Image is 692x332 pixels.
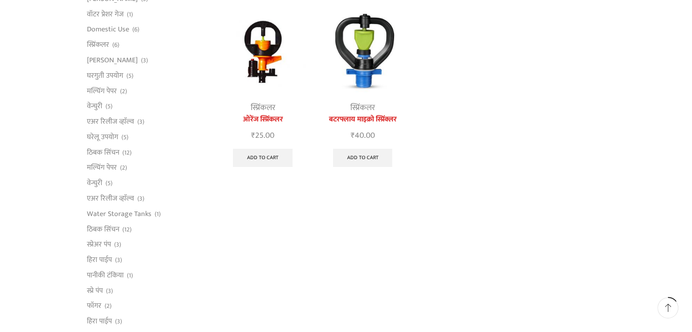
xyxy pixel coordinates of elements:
[126,71,133,80] span: (5)
[87,52,138,68] a: [PERSON_NAME]
[87,206,152,221] a: Water Storage Tanks
[87,176,102,191] a: वेन्चुरी
[87,129,118,145] a: घरेलू उपयोग
[87,314,112,329] a: हिरा पाईप
[127,271,133,280] span: (1)
[106,102,112,111] span: (5)
[87,191,134,206] a: एअर रिलीज व्हाॅल्व
[87,99,102,114] a: वेन्चुरी
[220,114,306,125] a: ओरेंज स्प्रिंकलर
[251,129,274,142] bdi: 25.00
[87,145,119,160] a: ठिबक सिंचन
[87,237,111,252] a: स्प्रेअर पंप
[87,267,124,283] a: पानीकी टंकिया
[87,22,129,37] a: Domestic Use
[155,210,161,219] span: (1)
[251,101,275,115] a: स्प्रिंकलर
[87,252,112,268] a: हिरा पाईप
[351,129,375,142] bdi: 40.00
[106,287,113,296] span: (3)
[87,221,119,237] a: ठिबक सिंचन
[122,148,131,157] span: (12)
[120,163,127,172] span: (2)
[351,129,355,142] span: ₹
[220,9,306,95] img: Orange-Sprinkler
[87,37,109,53] a: स्प्रिंकलर
[106,179,112,188] span: (5)
[127,10,133,19] span: (1)
[115,317,122,326] span: (3)
[350,101,375,115] a: स्प्रिंकलर
[87,83,117,99] a: मल्चिंग पेपर
[115,256,122,265] span: (3)
[121,133,128,142] span: (5)
[137,117,144,126] span: (3)
[87,68,123,83] a: घरगुती उपयोग
[87,114,134,130] a: एअर रिलीज व्हाॅल्व
[251,129,255,142] span: ₹
[141,56,148,65] span: (3)
[87,283,103,298] a: स्प्रे पंप
[112,40,119,50] span: (6)
[105,302,111,311] span: (2)
[319,114,405,125] a: बटरफ्लाय माइक्रो स्प्रिंक्लर
[233,149,293,167] a: Add to cart: “ओरेंज स्प्रिंकलर”
[122,225,131,234] span: (12)
[87,160,117,176] a: मल्चिंग पेपर
[87,298,101,314] a: फॉगर
[137,194,144,203] span: (3)
[132,25,139,34] span: (6)
[120,87,127,96] span: (2)
[87,6,124,22] a: वॉटर प्रेशर गेज
[319,9,405,95] img: बटरफ्लाय माइक्रो स्प्रिंक्लर
[333,149,393,167] a: Add to cart: “बटरफ्लाय माइक्रो स्प्रिंक्लर”
[114,240,121,249] span: (3)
